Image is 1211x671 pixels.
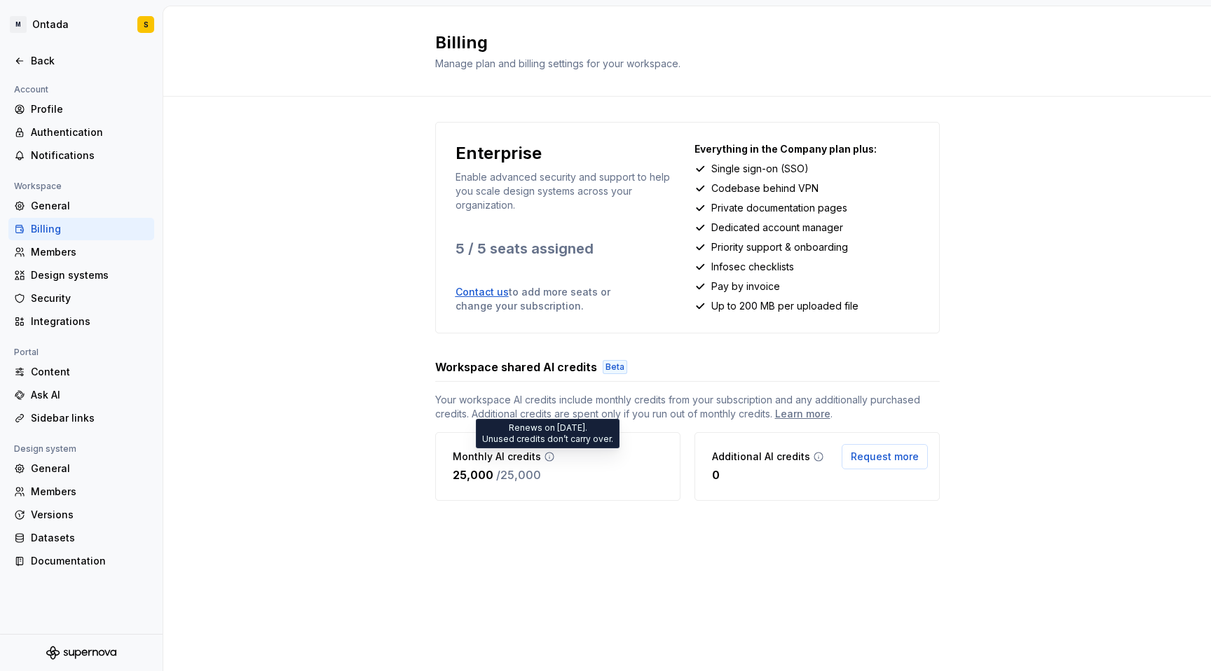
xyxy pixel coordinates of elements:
[453,450,541,464] p: Monthly AI credits
[31,411,149,425] div: Sidebar links
[8,361,154,383] a: Content
[31,245,149,259] div: Members
[8,98,154,120] a: Profile
[711,181,819,195] p: Codebase behind VPN
[496,466,541,483] p: / 25,000
[8,310,154,333] a: Integrations
[851,450,919,464] span: Request more
[712,450,810,464] p: Additional AI credits
[8,241,154,263] a: Members
[712,466,720,483] p: 0
[8,480,154,503] a: Members
[8,287,154,310] a: Security
[8,550,154,572] a: Documentation
[8,218,154,240] a: Billing
[711,240,848,254] p: Priority support & onboarding
[8,144,154,167] a: Notifications
[711,279,780,293] p: Pay by invoice
[435,32,923,54] h2: Billing
[31,554,149,568] div: Documentation
[8,527,154,549] a: Datasets
[456,285,646,313] p: to add more seats or change your subscription.
[8,264,154,286] a: Design systems
[31,291,149,305] div: Security
[31,388,149,402] div: Ask AI
[8,441,82,457] div: Design system
[435,57,680,69] span: Manage plan and billing settings for your workspace.
[8,384,154,406] a: Ask AI
[31,222,149,236] div: Billing
[603,360,627,374] div: Beta
[711,162,809,176] p: Single sign-on (SSO)
[456,142,542,165] p: Enterprise
[8,178,67,195] div: Workspace
[476,419,620,448] div: Renews on [DATE]. Unused credits don’t carry over.
[8,50,154,72] a: Back
[8,407,154,429] a: Sidebar links
[8,81,54,98] div: Account
[31,508,149,522] div: Versions
[31,199,149,213] div: General
[711,221,843,235] p: Dedicated account manager
[456,170,680,212] p: Enable advanced security and support to help you scale design systems across your organization.
[31,462,149,476] div: General
[695,142,919,156] p: Everything in the Company plan plus:
[8,195,154,217] a: General
[711,299,858,313] p: Up to 200 MB per uploaded file
[453,466,493,483] p: 25,000
[8,344,44,361] div: Portal
[711,201,847,215] p: Private documentation pages
[46,646,116,660] svg: Supernova Logo
[31,268,149,282] div: Design systems
[456,286,509,298] a: Contact us
[8,457,154,480] a: General
[456,239,680,258] p: 5 / 5 seats assigned
[435,393,940,421] span: Your workspace AI credits include monthly credits from your subscription and any additionally pur...
[32,18,69,32] div: Ontada
[31,148,149,162] div: Notifications
[31,54,149,68] div: Back
[31,314,149,328] div: Integrations
[8,504,154,526] a: Versions
[711,260,794,274] p: Infosec checklists
[31,125,149,139] div: Authentication
[842,444,928,469] button: Request more
[10,16,27,33] div: M
[8,121,154,144] a: Authentication
[144,19,149,30] div: S
[31,102,149,116] div: Profile
[31,531,149,545] div: Datasets
[3,9,160,40] button: MOntadaS
[435,359,597,375] h3: Workspace shared AI credits
[31,365,149,379] div: Content
[31,485,149,499] div: Members
[775,407,830,421] a: Learn more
